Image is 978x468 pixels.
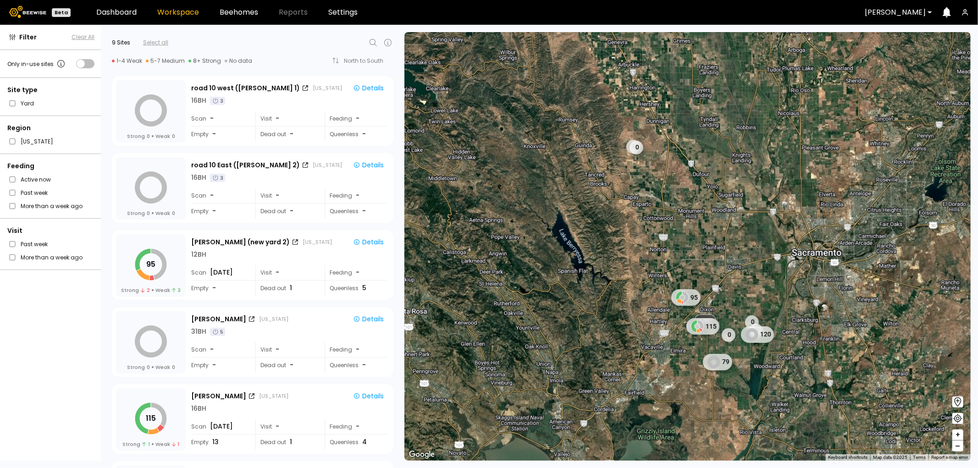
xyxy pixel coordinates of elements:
div: Dead out [255,358,318,373]
div: [PERSON_NAME] [191,314,246,324]
label: More than a week ago [21,201,83,211]
span: [DATE] [210,422,233,431]
div: 0 [745,315,759,329]
div: Details [353,392,384,400]
div: Scan [191,111,249,126]
div: 0 [626,139,640,153]
div: - [356,422,360,431]
span: 13 [212,437,219,447]
span: [DATE] [210,268,233,277]
span: - [210,114,214,123]
div: 115 [686,318,719,335]
button: + [952,429,963,440]
span: 4 BH [698,316,712,325]
span: - [362,129,366,139]
div: Queenless [325,435,387,450]
div: Details [353,315,384,323]
div: Empty [191,204,249,219]
tspan: 95 [146,259,155,270]
div: Queenless [325,281,387,296]
label: Yard [21,99,34,108]
a: Beehomes [220,9,258,16]
span: Map data ©2025 [873,455,907,460]
label: [US_STATE] [21,137,53,146]
tspan: 115 [146,413,156,424]
div: Strong Weak [127,132,175,140]
div: 8+ Strong [188,57,221,65]
div: [PERSON_NAME] [191,391,246,401]
span: 5 [362,283,366,293]
div: Empty [191,127,249,142]
div: 5-7 Medium [146,57,185,65]
button: Details [349,159,387,171]
button: Keyboard shortcuts [828,454,867,461]
div: Feeding [325,188,387,203]
div: 3 [210,97,225,105]
div: Visit [255,419,318,434]
div: Dead out [255,127,318,142]
span: 1 [172,440,179,448]
div: Queenless [325,204,387,219]
div: Scan [191,419,249,434]
span: - [276,345,279,354]
span: - [276,268,279,277]
div: Select all [143,39,168,47]
span: - [210,345,214,354]
div: Visit [255,111,318,126]
div: 0 [629,140,643,154]
div: Dead out [255,204,318,219]
div: 16 BH [191,173,206,182]
span: 0 [147,132,150,140]
div: 12 BH [191,250,206,259]
span: 0 [172,132,175,140]
div: road 10 East ([PERSON_NAME] 2) [191,160,300,170]
span: 0 [172,363,175,371]
label: Active now [21,175,51,184]
span: - [290,360,293,370]
span: 1 [290,437,292,447]
div: Empty [191,358,249,373]
span: Filter [19,33,37,42]
a: Workspace [157,9,199,16]
a: Settings [328,9,358,16]
div: Dead out [255,435,318,450]
div: Scan [191,188,249,203]
div: Strong Weak [127,363,175,371]
div: Visit [255,188,318,203]
div: Only in-use sites [7,58,66,69]
div: 0 [722,328,735,341]
div: Feeding [325,111,387,126]
div: Details [353,161,384,169]
span: 4 [362,437,367,447]
div: Queenless [325,127,387,142]
div: [US_STATE] [259,392,288,400]
div: Feeding [325,265,387,280]
button: Details [349,390,387,402]
span: 0 [147,209,150,217]
span: - [212,129,216,139]
div: 0 [749,323,763,337]
img: Google [407,449,437,461]
div: Empty [191,435,249,450]
div: Beta [52,8,71,17]
label: Past week [21,239,48,249]
div: Feeding [325,419,387,434]
span: – [956,440,961,452]
span: - [212,206,216,216]
span: - [276,422,279,431]
span: - [362,360,366,370]
div: [US_STATE] [303,238,332,246]
div: 95 [671,289,701,306]
div: 31 BH [191,327,206,336]
div: 3 [210,174,225,182]
div: 9 Sites [112,39,130,47]
div: - [356,268,360,277]
span: 3 [172,286,181,294]
a: Dashboard [96,9,137,16]
div: - [356,345,360,354]
div: 120 [740,326,774,342]
div: Feeding [7,161,94,171]
div: 16 BH [191,404,206,413]
button: – [952,440,963,451]
div: - [356,114,360,123]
